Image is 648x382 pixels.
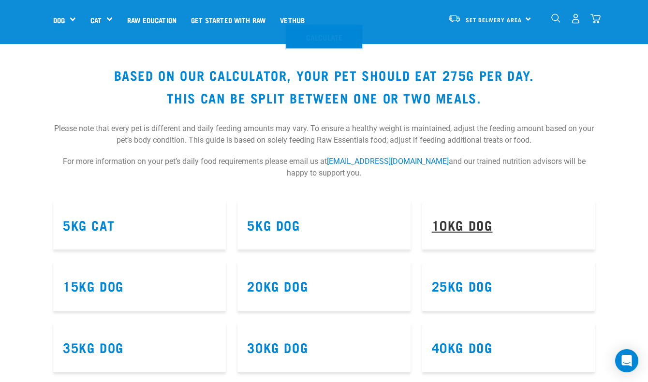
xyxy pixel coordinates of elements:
img: user.png [571,14,581,24]
a: Vethub [273,0,312,39]
a: 40kg Dog [432,343,493,351]
span: Set Delivery Area [466,18,522,21]
p: Please note that every pet is different and daily feeding amounts may vary. To ensure a healthy w... [53,113,595,156]
a: 20kg Dog [247,282,308,289]
a: 25kg Dog [432,282,493,289]
a: 15kg Dog [63,282,124,289]
a: 35kg Dog [63,343,124,351]
img: home-icon@2x.png [590,14,601,24]
a: 5kg Cat [63,221,115,228]
img: van-moving.png [448,14,461,23]
a: 10kg Dog [432,221,493,228]
h3: Based on our calculator, your pet should eat 275g per day. [53,68,595,83]
div: Open Intercom Messenger [615,349,638,372]
a: [EMAIL_ADDRESS][DOMAIN_NAME] [327,157,449,166]
a: 30kg Dog [247,343,308,351]
a: Cat [90,15,102,26]
a: Get started with Raw [184,0,273,39]
h3: This can be split between one or two meals. [53,90,595,105]
a: Raw Education [120,0,184,39]
a: 5kg Dog [247,221,300,228]
img: home-icon-1@2x.png [551,14,560,23]
a: Dog [53,15,65,26]
p: For more information on your pet’s daily food requirements please email us at and our trained nut... [53,156,595,189]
